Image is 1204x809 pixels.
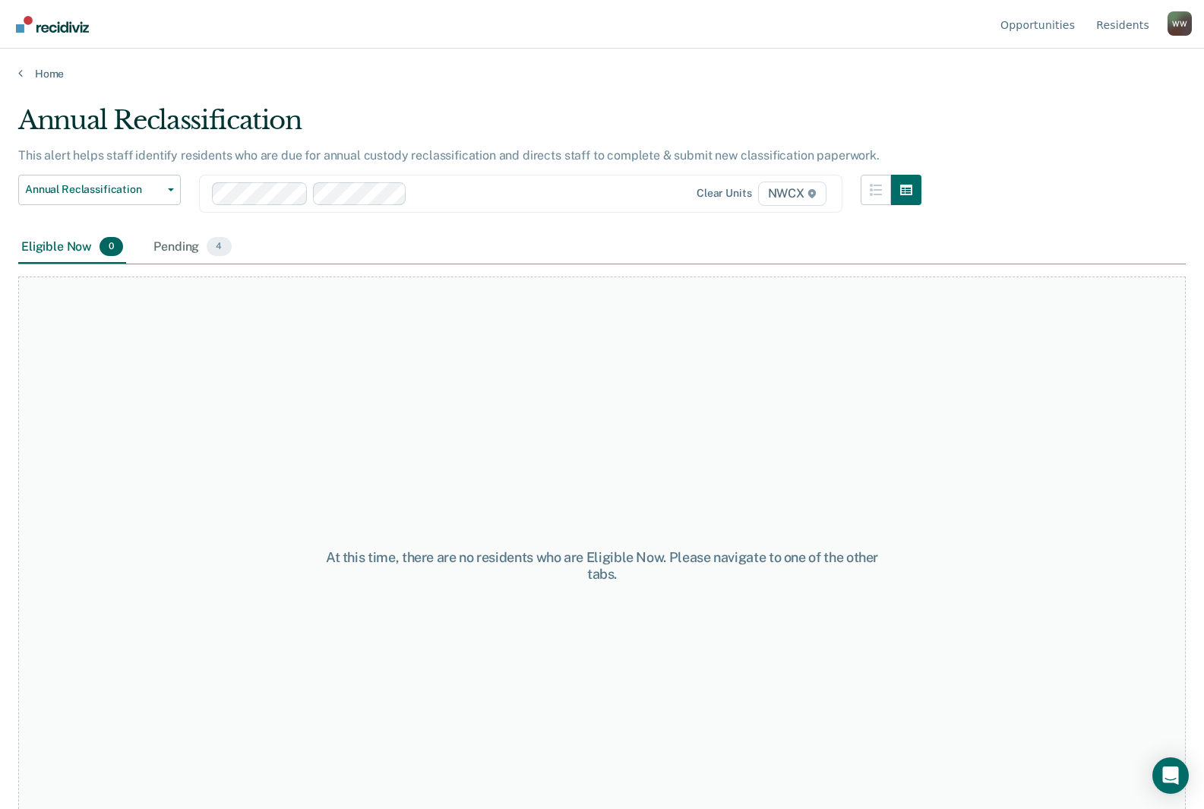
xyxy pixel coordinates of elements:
[18,175,181,205] button: Annual Reclassification
[207,237,231,257] span: 4
[758,182,826,206] span: NWCX
[16,16,89,33] img: Recidiviz
[150,231,234,264] div: Pending4
[311,549,894,582] div: At this time, there are no residents who are Eligible Now. Please navigate to one of the other tabs.
[1168,11,1192,36] div: W W
[18,105,921,148] div: Annual Reclassification
[25,183,162,196] span: Annual Reclassification
[100,237,123,257] span: 0
[1152,757,1189,794] div: Open Intercom Messenger
[1168,11,1192,36] button: Profile dropdown button
[18,148,880,163] p: This alert helps staff identify residents who are due for annual custody reclassification and dir...
[697,187,752,200] div: Clear units
[18,231,126,264] div: Eligible Now0
[18,67,1186,81] a: Home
